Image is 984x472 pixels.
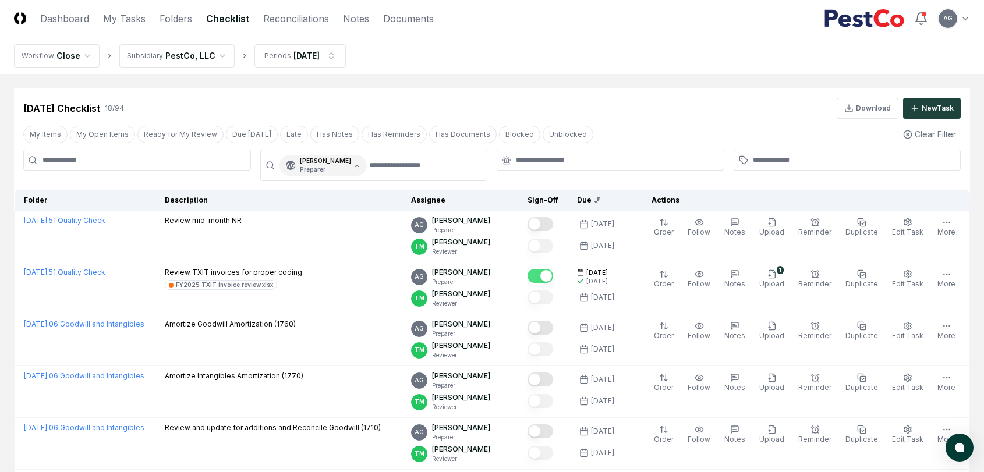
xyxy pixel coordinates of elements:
a: [DATE]:06 Goodwill and Intangibles [24,320,144,328]
p: [PERSON_NAME] [432,392,490,403]
button: More [935,423,958,447]
a: [DATE]:06 Goodwill and Intangibles [24,423,144,432]
div: FY2025 TXIT invoice review.xlsx [176,281,273,289]
button: Reminder [796,371,834,395]
button: Order [652,371,676,395]
div: [DATE] [591,426,614,436]
button: Upload [757,423,787,447]
button: Blocked [499,126,540,143]
p: Preparer [432,278,490,286]
button: Follow [685,319,713,343]
button: More [935,267,958,292]
span: Notes [724,435,745,443]
div: [DATE] Checklist [23,101,100,115]
a: FY2025 TXIT invoice review.xlsx [165,280,277,290]
button: Edit Task [890,423,926,447]
span: Follow [688,331,710,340]
button: My Open Items [70,126,135,143]
button: Duplicate [843,371,880,395]
p: [PERSON_NAME] [432,215,490,226]
th: Assignee [402,190,518,211]
p: Preparer [432,433,490,442]
button: Edit Task [890,267,926,292]
div: Due [577,195,624,205]
button: Mark complete [528,424,553,438]
nav: breadcrumb [14,44,346,68]
span: AG [415,428,424,436]
span: Duplicate [845,228,878,236]
span: Follow [688,279,710,288]
span: [DATE] : [24,320,49,328]
p: [PERSON_NAME] [432,423,490,433]
span: AG [415,221,424,229]
p: Reviewer [432,351,490,360]
button: Follow [685,215,713,240]
button: Notes [722,319,748,343]
p: [PERSON_NAME] [432,237,490,247]
p: [PERSON_NAME] [432,267,490,278]
span: AG [286,161,295,170]
p: Reviewer [432,403,490,411]
span: Notes [724,331,745,340]
button: Late [280,126,308,143]
button: Notes [722,267,748,292]
button: Ready for My Review [137,126,224,143]
button: Clear Filter [898,123,961,145]
span: AG [415,376,424,385]
span: Order [654,228,674,236]
button: Order [652,215,676,240]
button: Reminder [796,267,834,292]
p: [PERSON_NAME] [432,340,490,351]
button: Edit Task [890,319,926,343]
button: Follow [685,371,713,395]
th: Description [155,190,402,211]
span: TM [415,346,424,354]
p: [PERSON_NAME] [432,319,490,329]
span: Notes [724,279,745,288]
button: atlas-launcher [946,434,974,462]
p: Review mid-month NR [165,215,242,226]
button: Due Today [226,126,278,143]
button: Reminder [796,319,834,343]
span: Upload [759,435,784,443]
button: Has Documents [429,126,497,143]
th: Folder [15,190,155,211]
div: [DATE] [591,374,614,385]
p: Amortize Intangibles Amortization (1770) [165,371,303,381]
img: PestCo logo [824,9,905,28]
button: Notes [722,371,748,395]
span: [DATE] : [24,371,49,380]
button: Duplicate [843,215,880,240]
button: Mark complete [528,446,553,460]
button: Follow [685,423,713,447]
div: 18 / 94 [105,103,124,113]
span: Duplicate [845,435,878,443]
button: Order [652,267,676,292]
span: Reminder [798,331,831,340]
span: Edit Task [892,383,923,392]
a: Documents [383,12,434,26]
span: Notes [724,383,745,392]
span: Duplicate [845,331,878,340]
button: Duplicate [843,423,880,447]
div: Actions [642,195,961,205]
span: Order [654,331,674,340]
span: Follow [688,228,710,236]
p: Amortize Goodwill Amortization (1760) [165,319,296,329]
button: Upload [757,319,787,343]
p: Preparer [300,165,351,174]
p: [PERSON_NAME] [432,289,490,299]
button: Mark complete [528,217,553,231]
button: My Items [23,126,68,143]
span: TM [415,294,424,303]
button: Notes [722,423,748,447]
p: Preparer [432,381,490,390]
a: Reconciliations [263,12,329,26]
div: [DATE] [586,277,608,286]
img: Logo [14,12,26,24]
div: [DATE] [591,292,614,303]
button: Mark complete [528,269,553,283]
div: New Task [922,103,954,113]
span: Duplicate [845,383,878,392]
a: Folders [160,12,192,26]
